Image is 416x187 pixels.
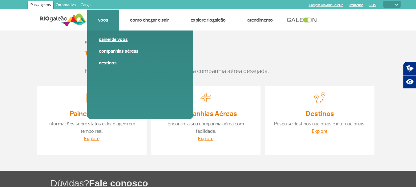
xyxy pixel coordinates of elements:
a: Corporativo [53,1,78,10]
a: Painel de voos [99,36,181,43]
a: Explore RIOgaleão [191,17,226,23]
a: Companhias Aéreas [99,48,181,55]
h3: Voos [85,49,112,64]
a: Destinos [305,109,334,118]
a: Página inicial [85,40,104,45]
div: Plugin de acessibilidade da Hand Talk. [403,62,416,89]
a: Compra On-line GaleOn [309,3,343,7]
a: Voos [98,17,108,23]
p: Encontre seu voo, portão de embarque e a companhia aérea desejada. [85,67,331,76]
a: Informações sobre status e decolagem em tempo real. [48,121,135,134]
a: Imprensa [349,3,363,7]
a: Atendimento [247,17,273,23]
a: Destinos [99,59,181,66]
a: Cargo [78,1,93,10]
a: Explore [312,128,327,134]
a: Pesquise destinos nacionais e internacionais. [274,121,366,127]
button: Abrir recursos assistivos. [403,75,416,89]
a: Painel de voos [70,109,114,118]
a: Companhias Aéreas [174,109,237,118]
a: Passageiros [28,1,53,10]
a: Encontre a sua companhia aérea com facilidade. [168,121,244,134]
button: Abrir tradutor de língua de sinais. [403,62,416,75]
a: RQS [370,3,376,7]
a: Explore [198,136,213,142]
a: Como chegar e sair [130,17,169,23]
a: Explore [84,136,99,142]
